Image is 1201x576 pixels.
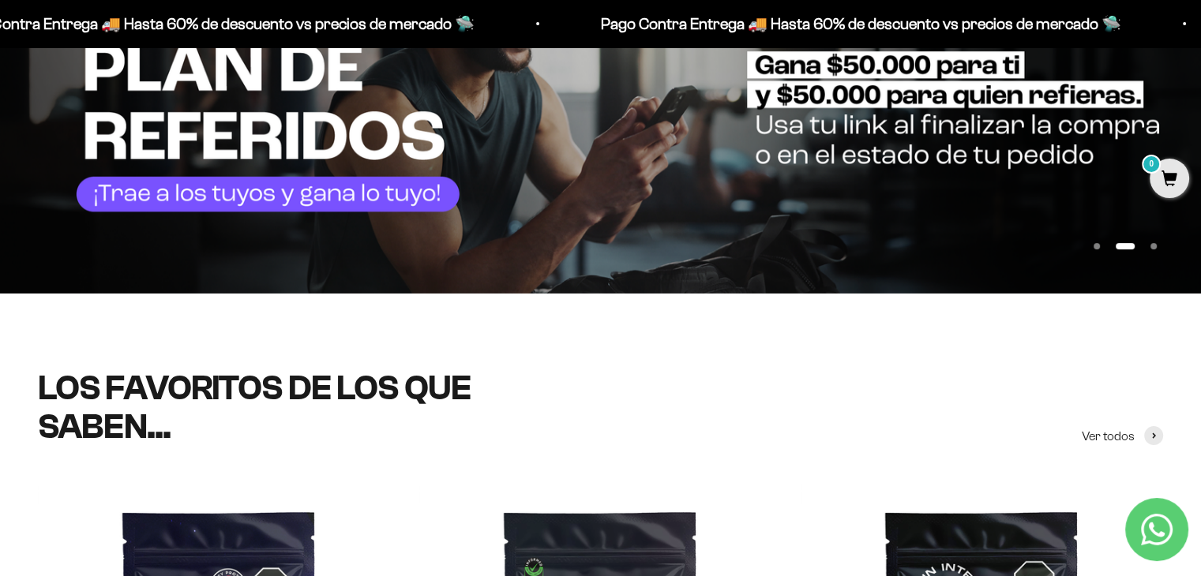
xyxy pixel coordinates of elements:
span: Ver todos [1082,426,1135,447]
p: Pago Contra Entrega 🚚 Hasta 60% de descuento vs precios de mercado 🛸 [595,11,1116,36]
split-lines: LOS FAVORITOS DE LOS QUE SABEN... [38,368,471,445]
mark: 0 [1142,155,1161,174]
a: Ver todos [1082,426,1163,447]
a: 0 [1150,171,1189,189]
